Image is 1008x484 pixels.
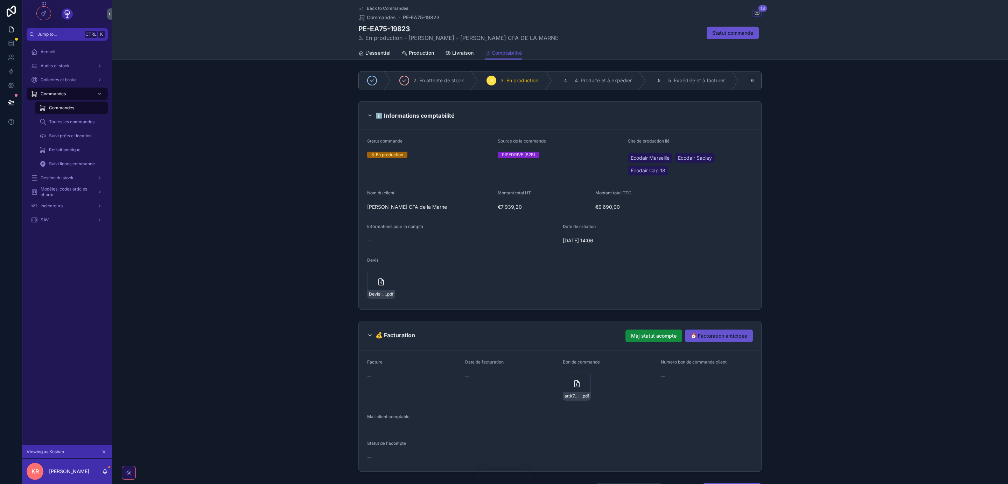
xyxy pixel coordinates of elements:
[41,91,66,97] span: Commandes
[27,186,108,198] a: Modèles, codes articles et prix
[658,78,660,83] span: 5
[358,47,391,61] a: L'essentiel
[49,468,89,475] p: [PERSON_NAME]
[367,441,406,446] span: Statut de l'acompte
[465,373,469,380] span: --
[403,14,440,21] a: PE-EA75-19823
[41,203,63,209] span: Indicateurs
[595,190,631,195] span: Montant total TTC
[752,9,762,18] button: 13
[365,49,391,56] span: L'essentiel
[367,6,408,11] span: Back to Commandes
[41,49,55,55] span: Accueil
[27,60,108,72] a: Audits et stock
[565,393,582,399] span: attK7WNmsJ9gvMo8121772-Convention-Partenarit-Ecodair.CFA-[PERSON_NAME].[PERSON_NAME]
[41,63,70,69] span: Audits et stock
[661,359,727,365] span: Numero bon de commande client
[367,14,396,21] span: Commandes
[500,77,538,84] span: 3. En production
[367,237,371,244] span: --
[675,153,715,163] a: Ecodair Saclay
[376,330,415,341] h2: 💰 Facturation
[498,203,590,210] span: €7 939,20
[758,5,767,12] span: 13
[41,217,49,223] span: SAV
[685,330,753,342] button: ⏰ Facturation anticipée
[49,105,74,111] span: Commandes
[367,373,371,380] span: --
[498,138,546,144] span: Source de la commande
[490,78,493,83] span: 3
[376,110,455,121] h2: ℹ️ Informations comptabilité
[35,116,108,128] a: Toutes les commandes
[564,78,567,83] span: 4
[582,393,589,399] span: .pdf
[628,166,668,175] a: Ecodair Cap 18
[49,147,80,153] span: Retrait boutique
[358,34,559,42] span: 3. En production - [PERSON_NAME] - [PERSON_NAME] CFA DE LA MARNE
[707,27,759,39] button: Statut commande
[628,138,670,144] span: Site de production lié
[367,203,492,210] span: [PERSON_NAME] CFA de la Marne
[369,291,386,297] span: Devis---19823-17656
[27,200,108,212] a: Indicateurs
[631,332,677,339] span: Màj statut acompte
[358,24,559,34] h1: PE-EA75-19823
[409,49,434,56] span: Production
[502,152,535,158] div: PIPEDRIVE (B2B)
[691,332,747,339] span: ⏰ Facturation anticipée
[367,224,423,229] span: Informations pour la compta
[35,158,108,170] a: Suivi lignes commande
[27,74,108,86] a: Collectes et broke
[35,102,108,114] a: Commandes
[712,29,753,36] span: Statut commande
[563,359,600,365] span: Bon de commande
[367,190,394,195] span: Nom du client
[386,291,393,297] span: .pdf
[27,46,108,58] a: Accueil
[595,203,720,210] span: €9 690,00
[563,224,596,229] span: Date de création
[465,359,504,365] span: Date de facturation
[49,133,92,139] span: Suivi prêts et location
[367,414,409,419] span: Mail client comptable
[27,449,64,455] span: Viewing as Keshan
[452,49,474,56] span: Livraison
[27,172,108,184] a: Gestion du stock
[402,47,434,61] a: Production
[99,32,104,37] span: K
[62,8,73,20] img: App logo
[49,119,94,125] span: Toutes les commandes
[367,454,371,461] span: --
[367,359,383,365] span: Facture
[37,32,82,37] span: Jump to...
[367,257,378,263] span: Devis
[22,41,112,235] div: scrollable content
[27,214,108,226] a: SAV
[498,190,531,195] span: Montant total HT
[371,152,403,158] div: 3. En production
[367,138,402,144] span: Statut commande
[625,330,682,342] button: Màj statut acompte
[485,47,522,60] a: Comptabilité
[31,467,39,476] span: KR
[49,161,95,167] span: Suivi lignes commande
[85,31,97,38] span: Ctrl
[631,154,670,161] span: Ecodair Marseille
[27,88,108,100] a: Commandes
[751,78,754,83] span: 6
[492,49,522,56] span: Comptabilité
[678,154,712,161] span: Ecodair Saclay
[575,77,632,84] span: 4. Produite et à expédier
[41,186,92,198] span: Modèles, codes articles et prix
[563,237,655,244] span: [DATE] 14:06
[668,77,725,84] span: 5. Expédiée et à facturer
[413,77,464,84] span: 2. En attente de stock
[628,153,672,163] a: Ecodair Marseille
[41,77,77,83] span: Collectes et broke
[27,28,108,41] button: Jump to...CtrlK
[445,47,474,61] a: Livraison
[358,14,396,21] a: Commandes
[631,167,665,174] span: Ecodair Cap 18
